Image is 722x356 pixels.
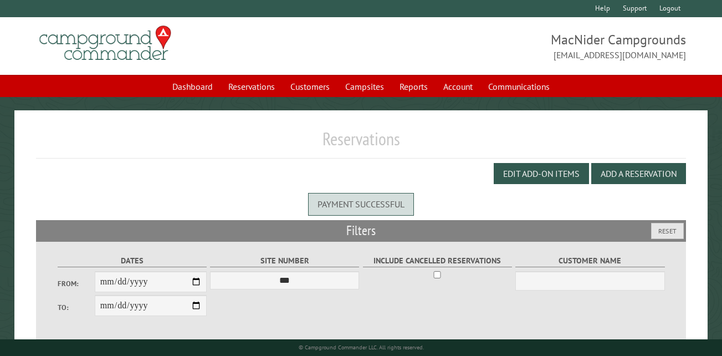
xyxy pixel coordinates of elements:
button: Reset [651,223,684,239]
a: Reservations [222,76,281,97]
a: Reports [393,76,434,97]
a: Communications [482,76,556,97]
label: Customer Name [515,255,664,267]
h1: Reservations [36,128,686,159]
button: Edit Add-on Items [494,163,589,184]
label: Dates [58,255,207,267]
small: © Campground Commander LLC. All rights reserved. [299,344,424,351]
a: Dashboard [166,76,219,97]
label: Include Cancelled Reservations [363,255,512,267]
label: To: [58,302,95,313]
img: Campground Commander [36,22,175,65]
label: From: [58,278,95,289]
button: Add a Reservation [591,163,686,184]
h2: Filters [36,220,686,241]
span: MacNider Campgrounds [EMAIL_ADDRESS][DOMAIN_NAME] [361,30,686,62]
div: Payment successful [308,193,414,215]
a: Customers [284,76,336,97]
a: Account [437,76,479,97]
label: Site Number [210,255,359,267]
a: Campsites [339,76,391,97]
